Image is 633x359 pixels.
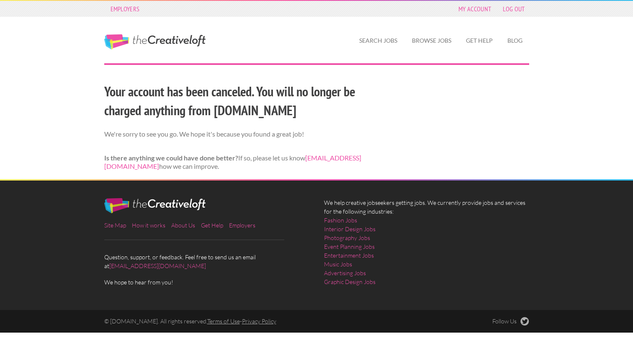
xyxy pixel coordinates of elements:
a: Get Help [459,31,499,50]
span: We hope to hear from you! [104,278,309,287]
a: Get Help [201,222,223,229]
a: Music Jobs [324,260,352,269]
p: If so, please let us know how we can improve. [104,154,383,171]
a: Privacy Policy [242,318,276,325]
p: We're sorry to see you go. We hope it's because you found a great job! [104,130,383,139]
a: Search Jobs [353,31,404,50]
strong: Is there anything we could have done better? [104,154,238,162]
a: [EMAIL_ADDRESS][DOMAIN_NAME] [109,262,206,269]
a: Advertising Jobs [324,269,366,277]
a: Browse Jobs [405,31,458,50]
a: Log Out [499,3,529,15]
a: Event Planning Jobs [324,242,375,251]
a: Fashion Jobs [324,216,357,225]
a: [EMAIL_ADDRESS][DOMAIN_NAME] [104,154,361,170]
a: Terms of Use [207,318,240,325]
h2: Your account has been canceled. You will no longer be charged anything from [DOMAIN_NAME] [104,82,383,120]
a: Photography Jobs [324,233,370,242]
a: Site Map [104,222,126,229]
a: Graphic Design Jobs [324,277,376,286]
a: Interior Design Jobs [324,225,376,233]
a: Entertainment Jobs [324,251,374,260]
a: How it works [132,222,165,229]
a: The Creative Loft [104,34,206,49]
a: About Us [171,222,195,229]
a: Employers [229,222,255,229]
div: Question, support, or feedback. Feel free to send us an email at [97,198,316,287]
div: © [DOMAIN_NAME]. All rights reserved. - [97,317,427,325]
a: My Account [454,3,495,15]
img: The Creative Loft [104,198,206,213]
div: We help creative jobseekers getting jobs. We currently provide jobs and services for the followin... [316,198,536,293]
a: Employers [106,3,144,15]
a: Blog [501,31,529,50]
a: Follow Us [492,317,529,325]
